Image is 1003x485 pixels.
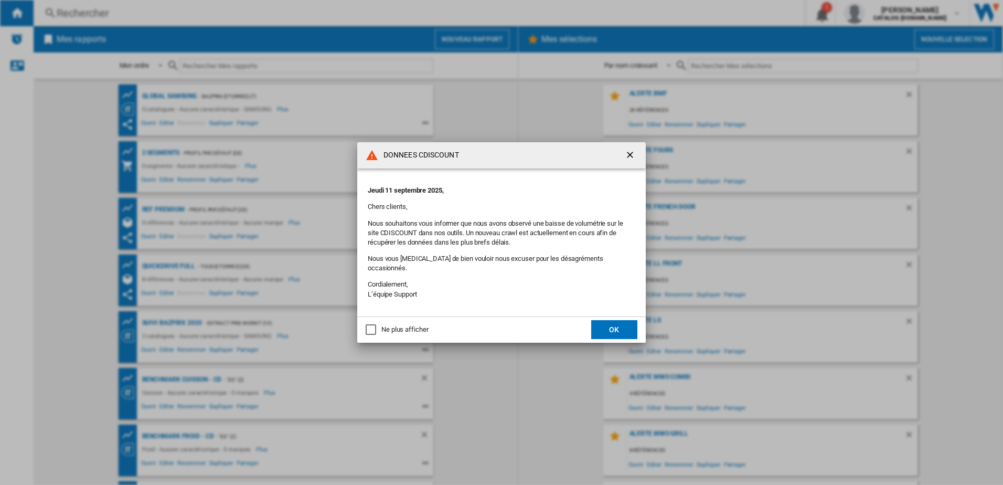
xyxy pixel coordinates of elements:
ng-md-icon: getI18NText('BUTTONS.CLOSE_DIALOG') [625,150,637,162]
strong: Jeudi 11 septembre 2025, [368,186,444,194]
div: Ne plus afficher [381,325,428,334]
button: OK [591,320,637,339]
button: getI18NText('BUTTONS.CLOSE_DIALOG') [621,145,642,166]
p: Nous vous [MEDICAL_DATA] de bien vouloir nous excuser pour les désagréments occasionnés. [368,254,635,273]
md-checkbox: Ne plus afficher [366,325,428,335]
p: Chers clients, [368,202,635,212]
h4: DONNEES CDISCOUNT [378,150,459,161]
p: Nous souhaitons vous informer que nous avons observé une baisse de volumétrie sur le site CDISCOU... [368,219,635,248]
p: Cordialement, L’équipe Support [368,280,635,299]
